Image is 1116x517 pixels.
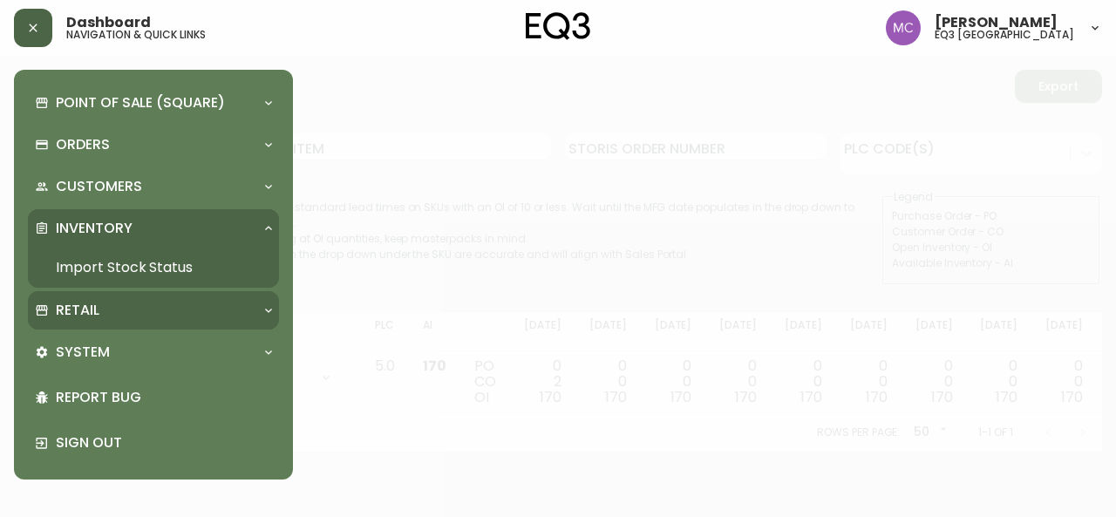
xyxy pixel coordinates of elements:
[56,93,225,112] p: Point of Sale (Square)
[526,12,590,40] img: logo
[28,84,279,122] div: Point of Sale (Square)
[28,420,279,466] div: Sign Out
[28,167,279,206] div: Customers
[56,433,272,452] p: Sign Out
[28,209,279,248] div: Inventory
[66,30,206,40] h5: navigation & quick links
[886,10,921,45] img: 6dbdb61c5655a9a555815750a11666cc
[28,375,279,420] div: Report Bug
[66,16,151,30] span: Dashboard
[28,248,279,288] a: Import Stock Status
[56,135,110,154] p: Orders
[56,177,142,196] p: Customers
[28,291,279,330] div: Retail
[935,30,1074,40] h5: eq3 [GEOGRAPHIC_DATA]
[56,219,133,238] p: Inventory
[56,343,110,362] p: System
[56,301,99,320] p: Retail
[28,126,279,164] div: Orders
[28,333,279,371] div: System
[56,388,272,407] p: Report Bug
[935,16,1058,30] span: [PERSON_NAME]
